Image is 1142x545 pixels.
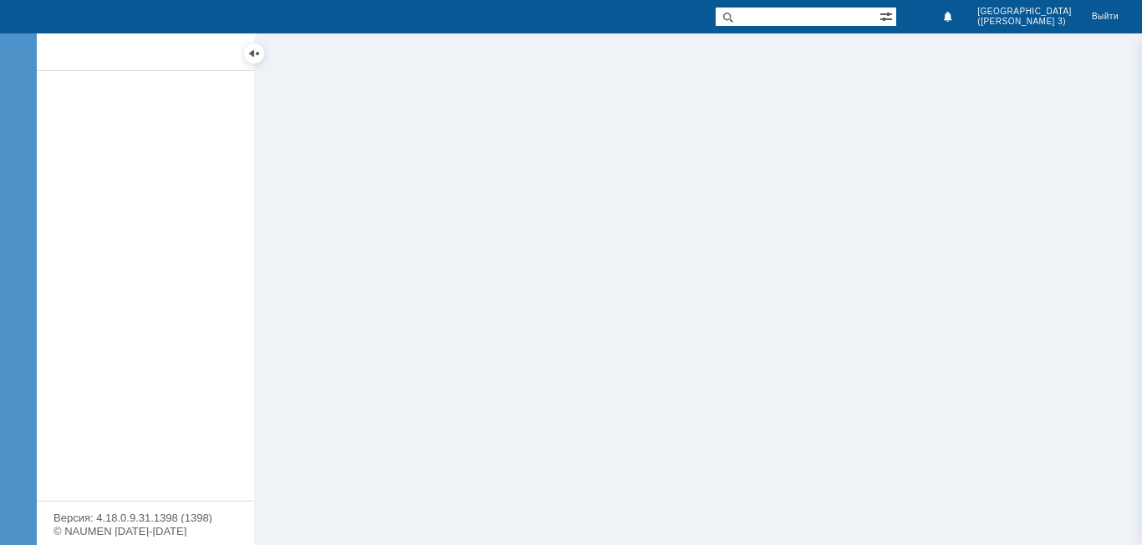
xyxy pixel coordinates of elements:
span: Расширенный поиск [879,8,896,23]
span: [GEOGRAPHIC_DATA] [977,7,1072,17]
span: ([PERSON_NAME] 3) [977,17,1072,27]
div: Версия: 4.18.0.9.31.1398 (1398) [54,512,237,523]
div: © NAUMEN [DATE]-[DATE] [54,526,237,537]
div: Скрыть меню [244,43,264,64]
